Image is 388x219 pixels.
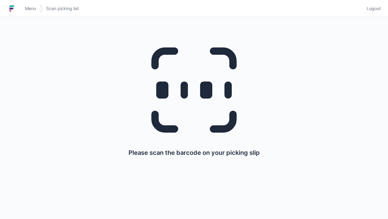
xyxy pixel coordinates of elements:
a: Logout [363,3,381,14]
img: logo-small.jpg [7,4,16,13]
span: Logout [367,5,381,12]
a: Scan picking list [43,3,83,14]
p: Please scan the barcode on your picking slip [129,148,260,157]
span: Menu [25,5,36,12]
img: svg> [40,1,43,16]
span: Scan picking list [46,5,79,12]
a: Menu [21,3,40,14]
